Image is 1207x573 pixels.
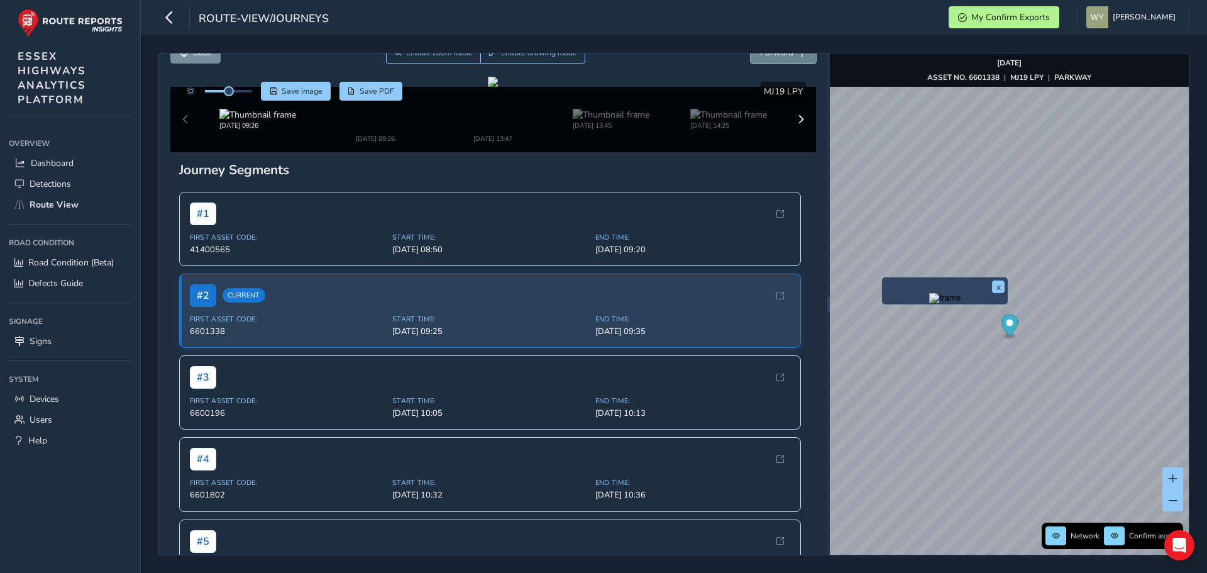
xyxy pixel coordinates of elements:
[339,82,403,101] button: PDF
[1010,72,1044,82] strong: MJ19 LPY
[190,314,385,324] span: First Asset Code:
[9,194,131,215] a: Route View
[971,11,1050,23] span: My Confirm Exports
[392,244,588,255] span: [DATE] 08:50
[1086,6,1180,28] button: [PERSON_NAME]
[885,293,1005,301] button: Preview frame
[261,82,331,101] button: Save
[1054,72,1091,82] strong: PARKWAY
[1001,314,1018,340] div: Map marker
[1113,6,1176,28] span: [PERSON_NAME]
[9,252,131,273] a: Road Condition (Beta)
[28,435,47,447] span: Help
[190,244,385,255] span: 41400565
[30,393,59,405] span: Devices
[595,314,791,324] span: End Time:
[28,257,114,269] span: Road Condition (Beta)
[30,199,79,211] span: Route View
[690,121,767,130] div: [DATE] 14:25
[190,408,385,419] span: 6600196
[9,389,131,409] a: Devices
[392,478,588,487] span: Start Time:
[9,331,131,352] a: Signs
[9,273,131,294] a: Defects Guide
[392,314,588,324] span: Start Time:
[360,86,394,96] span: Save PDF
[356,96,391,131] img: Thumbnail frame
[30,335,52,347] span: Signs
[28,277,83,289] span: Defects Guide
[997,58,1022,68] strong: [DATE]
[595,233,791,242] span: End Time:
[595,478,791,487] span: End Time:
[595,244,791,255] span: [DATE] 09:20
[573,109,649,121] img: Thumbnail frame
[455,109,531,121] img: Thumbnail frame
[595,489,791,501] span: [DATE] 10:36
[573,121,649,130] div: [DATE] 13:45
[690,109,767,121] img: Thumbnail frame
[764,86,803,97] span: MJ19 LPY
[992,281,1005,293] button: x
[219,109,296,121] img: Thumbnail frame
[190,396,385,406] span: First Asset Code:
[18,49,86,107] span: ESSEX HIGHWAYS ANALYTICS PLATFORM
[282,86,322,96] span: Save image
[190,478,385,487] span: First Asset Code:
[9,174,131,194] a: Detections
[929,293,961,303] img: frame
[595,396,791,406] span: End Time:
[595,408,791,419] span: [DATE] 10:13
[392,326,588,337] span: [DATE] 09:25
[1129,531,1179,541] span: Confirm assets
[190,233,385,242] span: First Asset Code:
[595,326,791,337] span: [DATE] 09:35
[223,288,265,303] span: Current
[9,430,131,451] a: Help
[18,9,123,37] img: rr logo
[190,530,216,553] span: # 5
[9,233,131,252] div: Road Condition
[199,11,329,28] span: route-view/journeys
[9,153,131,174] a: Dashboard
[31,157,74,169] span: Dashboard
[949,6,1059,28] button: My Confirm Exports
[190,284,216,307] span: # 2
[9,312,131,331] div: Signage
[9,370,131,389] div: System
[392,408,588,419] span: [DATE] 10:05
[30,414,52,426] span: Users
[392,233,588,242] span: Start Time:
[1086,6,1108,28] img: diamond-layout
[190,448,216,470] span: # 4
[927,72,1000,82] strong: ASSET NO. 6601338
[9,134,131,153] div: Overview
[190,489,385,501] span: 6601802
[927,72,1091,82] div: | |
[179,161,808,179] div: Journey Segments
[392,489,588,501] span: [DATE] 10:32
[455,121,531,130] div: [DATE] 13:47
[219,121,296,130] div: [DATE] 09:26
[190,366,216,389] span: # 3
[9,409,131,430] a: Users
[190,326,385,337] span: 6601338
[190,203,216,225] span: # 1
[356,134,395,143] div: [DATE] 09:26
[1071,531,1100,541] span: Network
[392,396,588,406] span: Start Time:
[30,178,71,190] span: Detections
[1164,530,1194,560] div: Open Intercom Messenger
